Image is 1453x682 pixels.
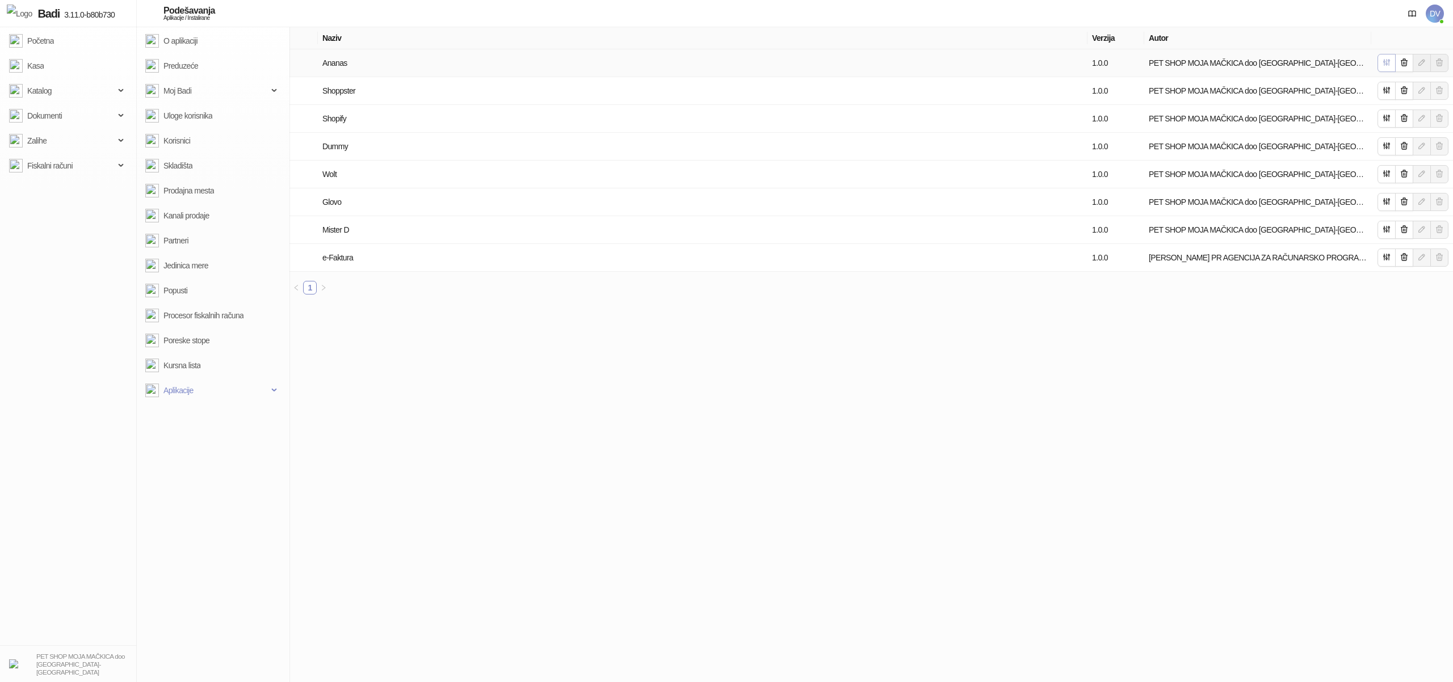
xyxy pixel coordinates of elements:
[1144,216,1371,244] td: PET SHOP MOJA MAČKICA doo Beograd-Zvezdara
[318,105,1087,133] td: Shopify
[289,281,303,294] li: Prethodna strana
[318,188,1087,216] td: Glovo
[293,284,300,291] span: left
[145,179,214,202] a: Prodajna mesta
[145,30,198,52] a: O aplikaciji
[318,244,1087,272] td: e-Faktura
[145,154,192,177] a: Skladišta
[145,354,200,377] a: Kursna lista
[38,7,60,20] span: Badi
[1144,49,1371,77] td: PET SHOP MOJA MAČKICA doo Beograd-Zvezdara
[1087,216,1144,244] td: 1.0.0
[145,329,209,352] a: Poreske stope
[9,659,18,668] img: 64x64-companyLogo-b2da54f3-9bca-40b5-bf51-3603918ec158.png
[145,104,212,127] a: Uloge korisnika
[1087,133,1144,161] td: 1.0.0
[145,254,208,277] a: Jedinica mere
[1426,5,1444,23] span: DV
[145,229,188,252] a: Partneri
[9,30,54,52] a: Početna
[1144,244,1371,272] td: DEJAN VELIMIROVIĆ PR AGENCIJA ZA RAČUNARSKO PROGRAMIRANJE DVSOFTWARE BELA CRKVA
[1087,188,1144,216] td: 1.0.0
[1144,27,1371,49] th: Autor
[303,281,317,294] li: 1
[1087,77,1144,105] td: 1.0.0
[1403,5,1421,23] a: Dokumentacija
[317,281,330,294] button: right
[145,204,209,227] a: Kanali prodaje
[145,304,243,327] a: Procesor fiskalnih računa
[289,281,303,294] button: left
[1087,161,1144,188] td: 1.0.0
[145,54,198,77] a: Preduzeće
[1144,133,1371,161] td: PET SHOP MOJA MAČKICA doo Beograd-Zvezdara
[27,129,47,152] span: Zalihe
[145,279,187,302] a: Popusti
[27,104,62,127] span: Dokumenti
[163,6,215,15] div: Podešavanja
[320,284,327,291] span: right
[304,281,316,294] a: 1
[318,133,1087,161] td: Dummy
[1144,188,1371,216] td: PET SHOP MOJA MAČKICA doo Beograd-Zvezdara
[1144,77,1371,105] td: PET SHOP MOJA MAČKICA doo Beograd-Zvezdara
[36,652,125,676] small: PET SHOP MOJA MAČKICA doo [GEOGRAPHIC_DATA]-[GEOGRAPHIC_DATA]
[1087,49,1144,77] td: 1.0.0
[27,154,73,177] span: Fiskalni računi
[27,79,52,102] span: Katalog
[1087,27,1144,49] th: Verzija
[145,129,190,152] a: Korisnici
[318,216,1087,244] td: Mister D
[318,77,1087,105] td: Shoppster
[317,281,330,294] li: Sledeća strana
[1144,161,1371,188] td: PET SHOP MOJA MAČKICA doo Beograd-Zvezdara
[318,49,1087,77] td: Ananas
[7,5,32,23] img: Logo
[1144,105,1371,133] td: PET SHOP MOJA MAČKICA doo Beograd-Zvezdara
[9,54,44,77] a: Kasa
[60,10,115,19] span: 3.11.0-b80b730
[163,15,215,21] div: Aplikacije / Instalirane
[163,79,191,102] span: Moj Badi
[1087,105,1144,133] td: 1.0.0
[1087,244,1144,272] td: 1.0.0
[163,379,194,402] span: Aplikacije
[318,27,1087,49] th: Naziv
[318,161,1087,188] td: Wolt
